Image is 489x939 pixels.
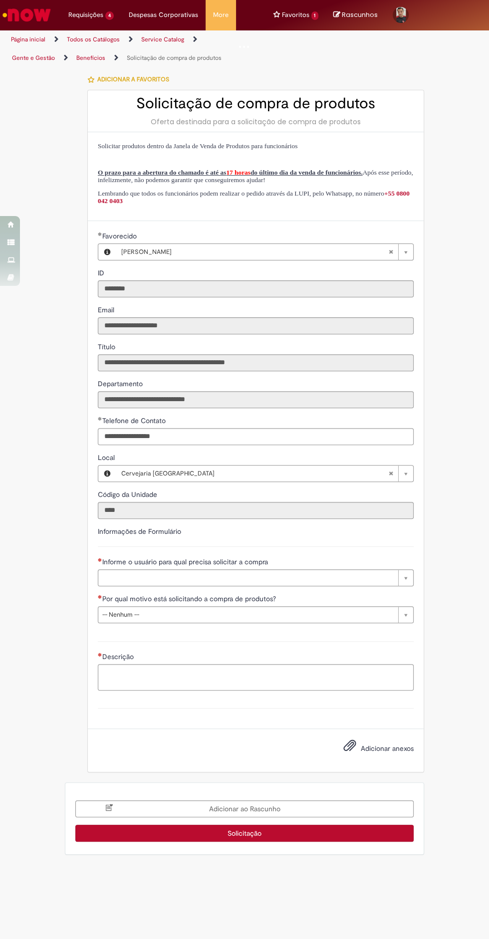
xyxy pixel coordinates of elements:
[87,69,175,90] button: Adicionar a Favoritos
[98,653,102,657] span: Necessários
[7,30,237,67] ul: Trilhas de página
[342,10,378,19] span: Rascunhos
[116,244,413,260] a: [PERSON_NAME]Limpar campo Favorecido
[383,466,398,481] abbr: Limpar campo Local
[98,453,117,462] span: Local
[98,317,414,334] input: Email
[361,744,414,753] span: Adicionar anexos
[67,35,120,43] a: Todos os Catálogos
[213,10,229,20] span: More
[250,169,363,176] span: do último dia da venda de funcionários.
[121,244,388,260] span: [PERSON_NAME]
[226,169,250,176] span: 17 horas
[121,466,388,481] span: Cervejaria [GEOGRAPHIC_DATA]
[1,5,52,25] img: ServiceNow
[98,558,102,562] span: Necessários
[282,10,309,20] span: Favoritos
[68,10,103,20] span: Requisições
[97,75,169,83] span: Adicionar a Favoritos
[98,305,116,315] label: Somente leitura - Email
[98,354,414,371] input: Título
[98,169,413,184] span: Após esse período, infelizmente, não podemos garantir que conseguiremos ajudar!
[98,117,414,127] div: Oferta destinada para a solicitação de compra de produtos
[98,379,145,389] label: Somente leitura - Departamento
[102,594,278,603] span: Por qual motivo está solicitando a compra de produtos?
[127,54,222,62] a: Solicitação de compra de produtos
[102,652,136,661] span: Descrição
[102,416,168,425] span: Telefone de Contato
[98,391,414,408] input: Departamento
[98,342,117,351] span: Somente leitura - Título
[98,190,410,205] a: +55 0800 042 0403
[311,11,319,20] span: 1
[98,280,414,297] input: ID
[98,489,159,499] label: Somente leitura - Código da Unidade
[341,736,359,759] button: Adicionar anexos
[116,466,413,481] a: Cervejaria [GEOGRAPHIC_DATA]Limpar campo Local
[383,244,398,260] abbr: Limpar campo Favorecido
[98,95,414,112] h2: Solicitação de compra de produtos
[98,142,297,150] span: Solicitar produtos dentro da Janela de Venda de Produtos para funcionários
[102,607,393,623] span: -- Nenhum --
[11,35,45,43] a: Página inicial
[333,10,378,19] a: No momento, sua lista de rascunhos tem 0 Itens
[98,305,116,314] span: Somente leitura - Email
[129,10,198,20] span: Despesas Corporativas
[98,466,116,481] button: Local, Visualizar este registro Cervejaria Uberlândia
[98,428,414,445] input: Telefone de Contato
[98,595,102,599] span: Necessários
[98,342,117,352] label: Somente leitura - Título
[75,825,414,842] button: Solicitação
[98,502,414,519] input: Código da Unidade
[98,190,410,205] span: Lembrando que todos os funcionários podem realizar o pedido através da LUPI, pelo Whatsapp, no nú...
[75,800,414,817] button: Adicionar ao Rascunho
[105,11,114,20] span: 4
[102,232,139,240] span: Necessários - Favorecido
[98,268,106,277] span: Somente leitura - ID
[98,379,145,388] span: Somente leitura - Departamento
[98,244,116,260] button: Favorecido, Visualizar este registro Thiago Olavo Ferreira Scaion
[98,527,181,536] label: Informações de Formulário
[12,54,55,62] a: Gente e Gestão
[98,232,102,236] span: Obrigatório Preenchido
[98,569,414,586] a: Limpar campo Informe o usuário para qual precisa solicitar a compra
[141,35,184,43] a: Service Catalog
[98,490,159,499] span: Somente leitura - Código da Unidade
[76,54,105,62] a: Benefícios
[98,169,226,176] span: O prazo para a abertura do chamado é até as
[98,268,106,278] label: Somente leitura - ID
[98,417,102,421] span: Obrigatório Preenchido
[102,557,270,566] span: Necessários - Informe o usuário para qual precisa solicitar a compra
[98,664,414,691] textarea: Descrição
